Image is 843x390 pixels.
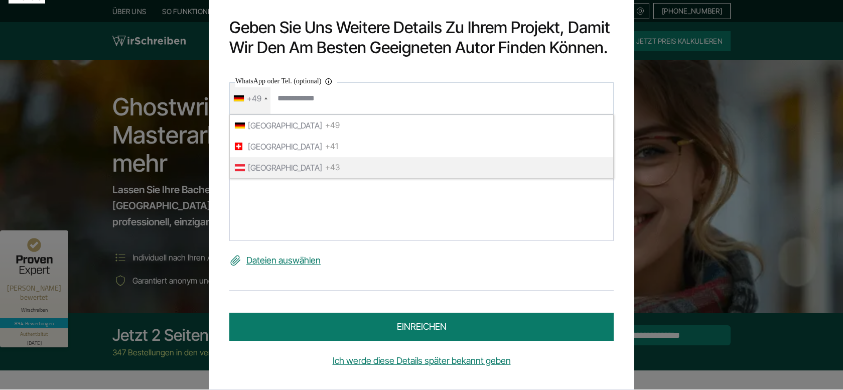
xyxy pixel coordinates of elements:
[229,114,614,179] ul: List of countries
[325,163,340,172] span: +43
[235,75,337,87] label: WhatsApp oder Tel. (optional)
[248,139,322,155] span: [GEOGRAPHIC_DATA]
[229,313,614,341] button: einreichen
[229,18,614,58] h2: Geben Sie uns weitere Details zu Ihrem Projekt, damit wir den am besten geeigneten Autor finden k...
[325,142,338,151] span: +41
[325,121,340,130] span: +49
[230,83,270,114] div: Telephone country code
[229,353,614,369] a: Ich werde diese Details später bekannt geben
[248,117,322,134] span: [GEOGRAPHIC_DATA]
[247,90,261,106] div: +49
[229,253,614,269] label: Dateien auswählen
[248,160,322,176] span: [GEOGRAPHIC_DATA]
